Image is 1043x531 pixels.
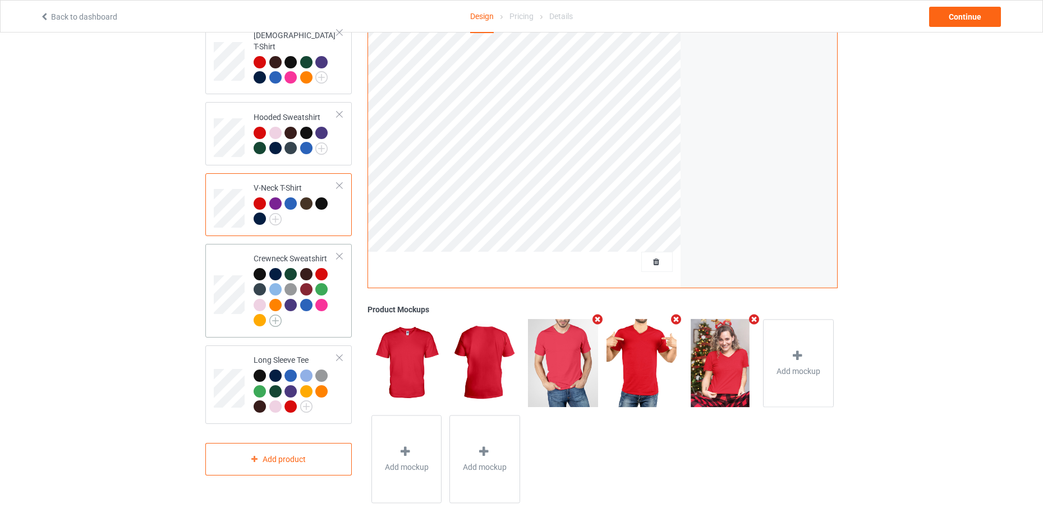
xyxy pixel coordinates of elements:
img: regular.jpg [528,319,598,407]
span: Add mockup [463,461,507,473]
div: Long Sleeve Tee [205,345,352,424]
img: regular.jpg [371,319,442,407]
a: Back to dashboard [40,12,117,21]
i: Remove mockup [669,313,683,325]
div: Crewneck Sweatshirt [205,244,352,338]
span: Add mockup [776,366,820,377]
img: svg+xml;base64,PD94bWwgdmVyc2lvbj0iMS4wIiBlbmNvZGluZz0iVVRGLTgiPz4KPHN2ZyB3aWR0aD0iMjJweCIgaGVpZ2... [269,315,282,327]
span: Add mockup [385,461,429,473]
div: [DEMOGRAPHIC_DATA] T-Shirt [254,30,337,83]
div: Continue [929,7,1001,27]
div: Product Mockups [367,304,838,315]
i: Remove mockup [747,313,761,325]
div: Hooded Sweatshirt [254,112,337,154]
div: Add product [205,443,352,476]
img: regular.jpg [449,319,520,407]
div: Details [549,1,573,32]
div: Design [470,1,494,33]
div: Hooded Sweatshirt [205,102,352,165]
div: Crewneck Sweatshirt [254,253,337,326]
div: [DEMOGRAPHIC_DATA] T-Shirt [205,20,352,94]
img: regular.jpg [606,319,677,407]
div: Add mockup [371,415,442,503]
img: svg+xml;base64,PD94bWwgdmVyc2lvbj0iMS4wIiBlbmNvZGluZz0iVVRGLTgiPz4KPHN2ZyB3aWR0aD0iMjJweCIgaGVpZ2... [269,213,282,225]
div: Add mockup [763,319,834,407]
div: Long Sleeve Tee [254,354,337,412]
img: svg+xml;base64,PD94bWwgdmVyc2lvbj0iMS4wIiBlbmNvZGluZz0iVVRGLTgiPz4KPHN2ZyB3aWR0aD0iMjJweCIgaGVpZ2... [315,142,328,155]
div: V-Neck T-Shirt [205,173,352,236]
img: svg+xml;base64,PD94bWwgdmVyc2lvbj0iMS4wIiBlbmNvZGluZz0iVVRGLTgiPz4KPHN2ZyB3aWR0aD0iMjJweCIgaGVpZ2... [300,400,313,413]
img: svg+xml;base64,PD94bWwgdmVyc2lvbj0iMS4wIiBlbmNvZGluZz0iVVRGLTgiPz4KPHN2ZyB3aWR0aD0iMjJweCIgaGVpZ2... [315,71,328,84]
div: Add mockup [449,415,520,503]
img: regular.jpg [685,319,755,407]
div: V-Neck T-Shirt [254,182,337,224]
div: Pricing [509,1,534,32]
i: Remove mockup [591,313,605,325]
